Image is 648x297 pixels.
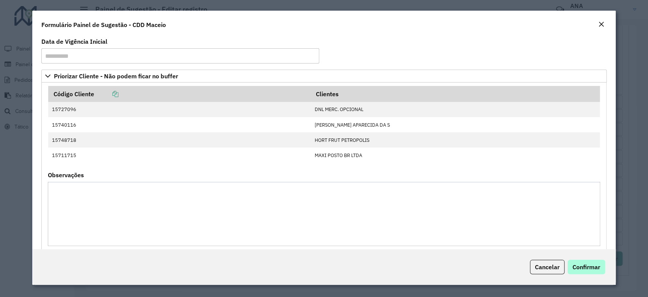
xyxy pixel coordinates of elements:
td: 15711715 [48,148,311,163]
h4: Formulário Painel de Sugestão - CDD Maceio [41,20,166,29]
th: Código Cliente [48,86,311,102]
td: 15727096 [48,102,311,117]
button: Cancelar [530,260,564,274]
div: Priorizar Cliente - Não podem ficar no buffer [41,83,606,256]
td: [PERSON_NAME] APARECIDA DA S [311,117,600,132]
button: Confirmar [568,260,605,274]
a: Copiar [94,90,118,98]
span: Cancelar [535,263,560,271]
span: Priorizar Cliente - Não podem ficar no buffer [54,73,178,79]
em: Fechar [598,21,604,27]
a: Priorizar Cliente - Não podem ficar no buffer [41,70,606,83]
label: Data de Vigência Inicial [41,37,107,46]
label: Observações [48,170,84,179]
button: Close [596,20,607,30]
td: MAXI POSTO BR LTDA [311,148,600,163]
th: Clientes [311,86,600,102]
td: 15748718 [48,132,311,148]
td: 15740116 [48,117,311,132]
td: HORT FRUT PETROPOLIS [311,132,600,148]
td: DNL MERC. OPCIONAL [311,102,600,117]
span: Confirmar [572,263,600,271]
